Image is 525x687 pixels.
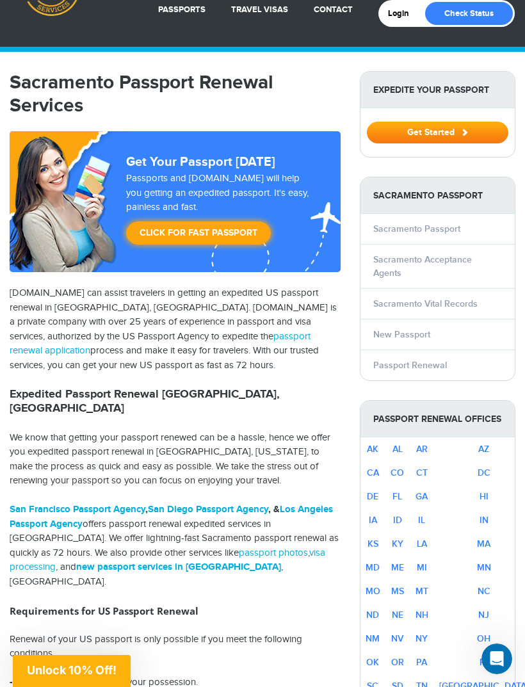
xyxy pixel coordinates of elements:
p: [DOMAIN_NAME] can assist travelers in getting an expedited US passport renewal in [GEOGRAPHIC_DAT... [10,286,341,373]
a: Travel Visas [231,4,288,15]
a: Get Started [367,127,508,137]
a: Los Angeles Passport Agency [10,503,333,530]
a: NJ [478,610,489,620]
a: HI [480,491,489,502]
a: AK [367,444,378,455]
a: NV [391,633,403,644]
a: AL [392,444,403,455]
a: Check Status [425,2,513,25]
strong: Get Your Passport [DATE] [126,154,275,170]
a: IL [418,515,425,526]
a: Login [388,8,418,19]
a: IN [480,515,489,526]
a: DE [367,491,378,502]
a: GA [416,491,428,502]
a: NC [478,586,490,597]
a: ME [391,562,404,573]
a: AR [416,444,428,455]
span: Unlock 10% Off! [27,663,117,677]
a: AZ [478,444,489,455]
a: Passport Renewal [373,360,447,371]
a: MA [477,538,490,549]
a: CT [416,467,428,478]
a: Passports [158,4,206,15]
strong: Requirements for US Passport Renewal [10,604,198,617]
a: Contact [314,4,353,15]
a: New Passport [373,329,430,340]
a: KS [367,538,378,549]
div: Passports and [DOMAIN_NAME] will help you getting an expedited passport. It's easy, painless and ... [121,172,319,251]
a: Sacramento Vital Records [373,298,478,309]
h1: Sacramento Passport Renewal Services [10,71,341,117]
a: MI [417,562,427,573]
a: KY [392,538,403,549]
a: FL [392,491,402,502]
strong: Expedited Passport Renewal [GEOGRAPHIC_DATA], [GEOGRAPHIC_DATA] [10,387,280,416]
a: OR [391,657,404,668]
p: offers passport renewal expedited services in [GEOGRAPHIC_DATA]. We offer lightning-fast Sacramen... [10,503,341,589]
strong: , , & [10,503,333,530]
a: OH [477,633,490,644]
strong: Sacramento Passport [360,177,515,214]
iframe: Intercom live chat [481,643,512,674]
button: Get Started [367,122,508,143]
a: NE [392,610,403,620]
a: OK [366,657,379,668]
a: MO [366,586,380,597]
a: new passport services in [GEOGRAPHIC_DATA] [76,561,281,573]
a: CA [367,467,379,478]
a: MD [366,562,380,573]
a: passport photos [239,547,308,558]
p: Renewal of your US passport is only possible if you meet the following conditions [10,633,341,661]
a: DC [478,467,490,478]
a: San Diego Passport Agency [148,503,268,515]
a: MN [477,562,491,573]
a: NM [366,633,380,644]
strong: Expedite Your Passport [360,72,515,108]
a: NY [416,633,428,644]
a: PA [416,657,427,668]
a: Sacramento Acceptance Agents [373,254,472,279]
p: We know that getting your passport renewed can be a hassle, hence we offer you expedited passport... [10,431,341,489]
a: Click for Fast Passport [126,222,271,245]
a: RI [480,657,488,668]
a: CO [391,467,404,478]
strong: Passport Renewal Offices [360,401,515,437]
a: LA [417,538,427,549]
a: ID [393,515,402,526]
a: MS [391,586,404,597]
a: MT [416,586,428,597]
div: Unlock 10% Off! [13,655,131,687]
a: NH [416,610,428,620]
a: Sacramento Passport [373,223,460,234]
a: IA [369,515,377,526]
a: San Francisco Passport Agency [10,503,145,515]
a: ND [366,610,379,620]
